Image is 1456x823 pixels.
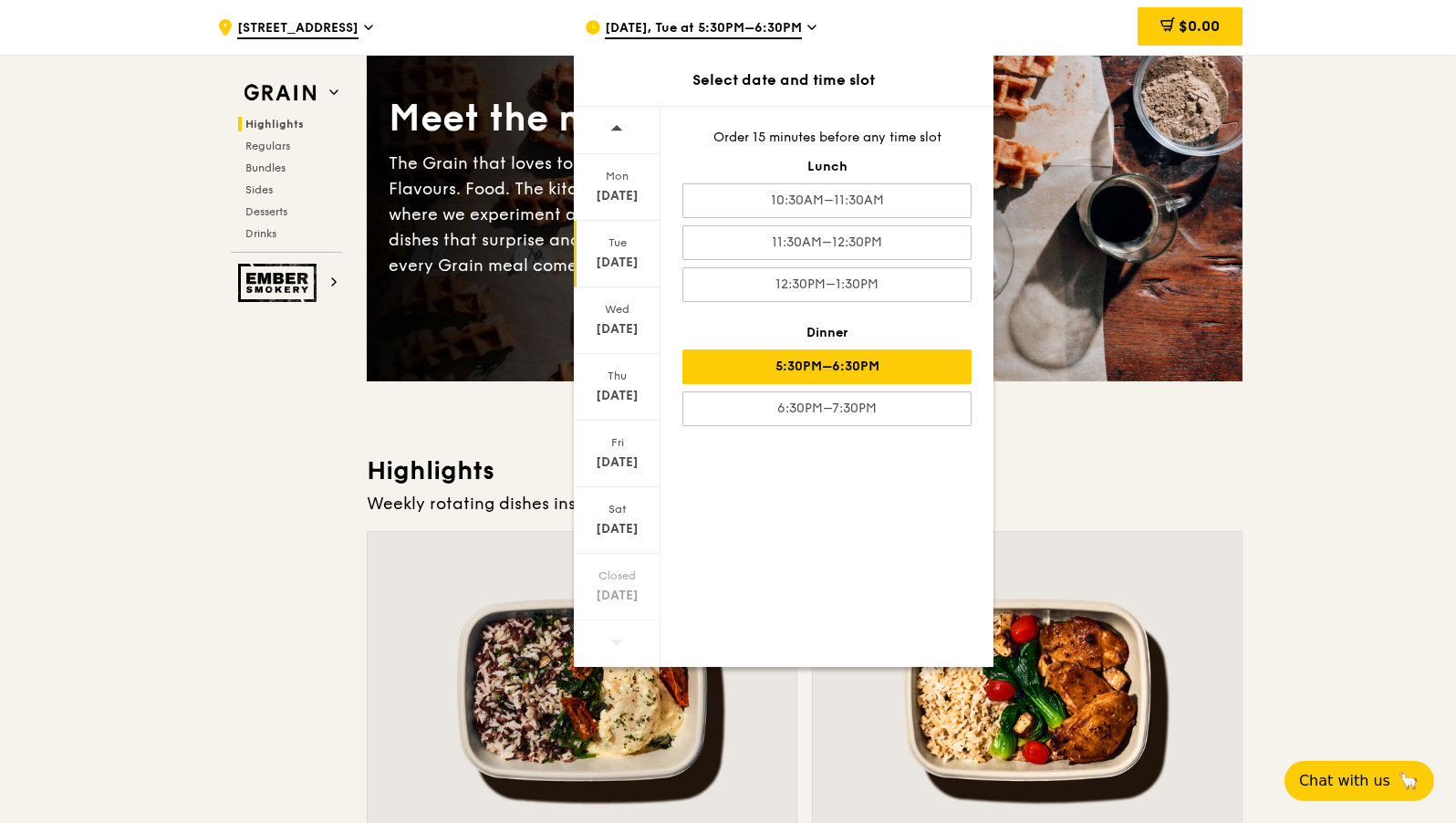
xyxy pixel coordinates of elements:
div: 10:30AM–11:30AM [682,183,972,218]
div: [DATE] [577,187,658,205]
div: Tue [577,235,658,250]
button: Chat with us🦙 [1284,761,1434,801]
span: 🦙 [1398,770,1420,792]
span: Highlights [245,118,304,130]
div: Thu [577,369,658,383]
div: Wed [577,302,658,317]
div: Dinner [682,324,972,342]
div: [DATE] [577,387,658,405]
div: Fri [577,435,658,450]
div: Order 15 minutes before any time slot [682,129,972,147]
span: Drinks [245,227,276,240]
div: The Grain that loves to play. With ingredients. Flavours. Food. The kitchen is our happy place, w... [389,151,805,278]
div: Weekly rotating dishes inspired by flavours from around the world. [367,491,1243,516]
span: Bundles [245,161,286,174]
div: Lunch [682,158,972,176]
div: 6:30PM–7:30PM [682,391,972,426]
span: $0.00 [1179,17,1220,35]
div: 5:30PM–6:30PM [682,349,972,384]
img: Ember Smokery web logo [238,264,322,302]
span: Desserts [245,205,287,218]
span: Chat with us [1299,770,1390,792]
h3: Highlights [367,454,1243,487]
span: Regulars [245,140,290,152]
div: Meet the new Grain [389,94,805,143]
div: Closed [577,568,658,583]
div: 11:30AM–12:30PM [682,225,972,260]
span: [DATE], Tue at 5:30PM–6:30PM [605,19,802,39]
span: [STREET_ADDRESS] [237,19,359,39]
img: Grain web logo [238,77,322,109]
div: [DATE] [577,587,658,605]
div: 12:30PM–1:30PM [682,267,972,302]
div: [DATE] [577,320,658,339]
div: Select date and time slot [574,69,993,91]
div: [DATE] [577,254,658,272]
div: Sat [577,502,658,516]
div: [DATE] [577,453,658,472]
div: Mon [577,169,658,183]
div: [DATE] [577,520,658,538]
span: Sides [245,183,273,196]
